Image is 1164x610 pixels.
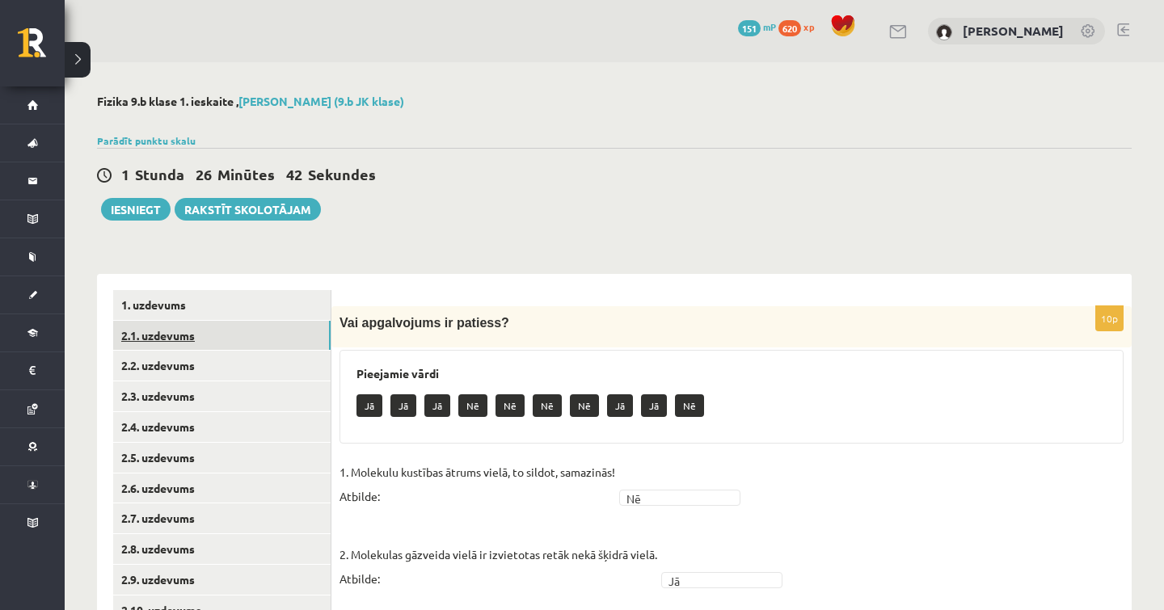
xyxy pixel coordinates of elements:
h3: Pieejamie vārdi [356,367,1107,381]
p: Nē [496,394,525,417]
a: Parādīt punktu skalu [97,134,196,147]
a: 2.8. uzdevums [113,534,331,564]
h2: Fizika 9.b klase 1. ieskaite , [97,95,1132,108]
span: Jā [668,573,761,589]
a: Nē [619,490,740,506]
p: Nē [533,394,562,417]
span: 42 [286,165,302,183]
span: Stunda [135,165,184,183]
p: Jā [607,394,633,417]
a: 1. uzdevums [113,290,331,320]
a: 2.9. uzdevums [113,565,331,595]
p: 2. Molekulas gāzveida vielā ir izvietotas retāk nekā šķidrā vielā. Atbilde: [339,518,657,591]
span: 151 [738,20,761,36]
p: Jā [641,394,667,417]
a: 2.5. uzdevums [113,443,331,473]
p: Jā [424,394,450,417]
span: mP [763,20,776,33]
span: 1 [121,165,129,183]
p: Jā [356,394,382,417]
span: Vai apgalvojums ir patiess? [339,316,509,330]
a: 2.6. uzdevums [113,473,331,503]
span: 26 [196,165,212,183]
button: Iesniegt [101,198,171,221]
span: xp [803,20,814,33]
a: 151 mP [738,20,776,33]
p: Nē [675,394,704,417]
a: 2.3. uzdevums [113,381,331,411]
a: [PERSON_NAME] [963,23,1064,39]
a: 2.2. uzdevums [113,351,331,381]
p: Nē [458,394,487,417]
a: 2.1. uzdevums [113,321,331,351]
a: Rīgas 1. Tālmācības vidusskola [18,28,65,69]
p: 1. Molekulu kustības ātrums vielā, to sildot, samazinās! Atbilde: [339,460,615,508]
a: Jā [661,572,782,588]
span: Minūtes [217,165,275,183]
a: 620 xp [778,20,822,33]
p: Nē [570,394,599,417]
span: 620 [778,20,801,36]
img: Gustavs Lapsa [936,24,952,40]
span: Nē [626,490,719,507]
p: 10p [1095,305,1124,331]
a: Rakstīt skolotājam [175,198,321,221]
span: Sekundes [308,165,376,183]
a: [PERSON_NAME] (9.b JK klase) [238,94,404,108]
a: 2.4. uzdevums [113,412,331,442]
p: Jā [390,394,416,417]
a: 2.7. uzdevums [113,503,331,533]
